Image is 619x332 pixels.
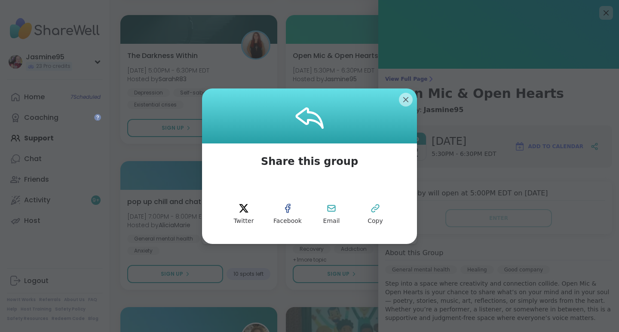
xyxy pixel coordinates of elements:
[94,114,101,121] iframe: Spotlight
[356,195,395,234] button: Copy
[368,217,383,225] span: Copy
[312,195,351,234] button: Email
[273,217,302,225] span: Facebook
[251,143,368,180] span: Share this group
[268,195,307,234] button: facebook
[234,217,254,225] span: Twitter
[224,195,263,234] button: Twitter
[268,195,307,234] button: Facebook
[224,195,263,234] button: twitter
[323,217,340,225] span: Email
